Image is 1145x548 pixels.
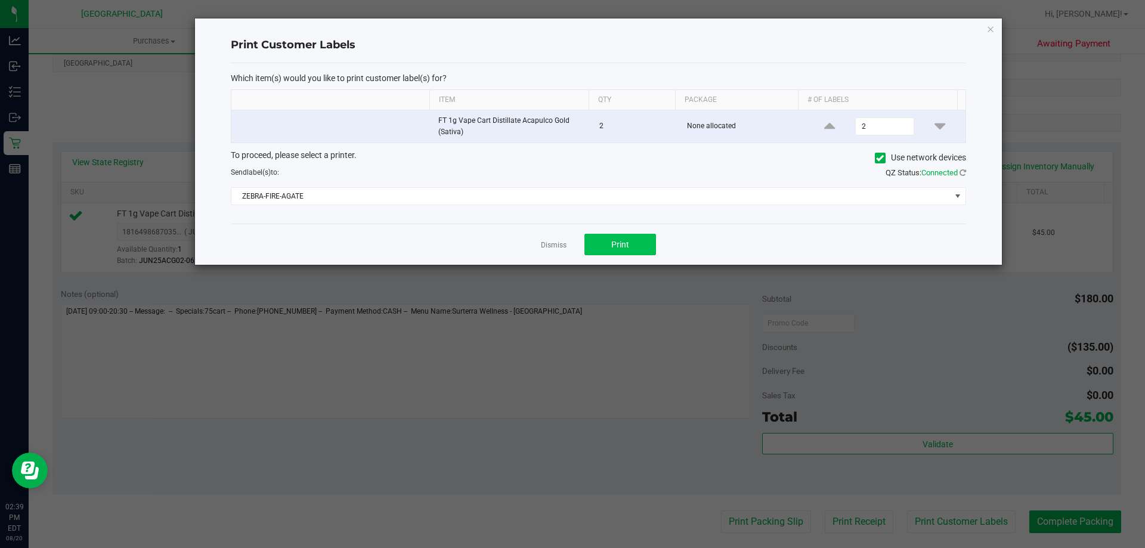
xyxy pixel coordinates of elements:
[12,453,48,488] iframe: Resource center
[886,168,966,177] span: QZ Status:
[584,234,656,255] button: Print
[231,168,279,177] span: Send to:
[798,90,957,110] th: # of labels
[247,168,271,177] span: label(s)
[875,151,966,164] label: Use network devices
[680,110,804,143] td: None allocated
[921,168,958,177] span: Connected
[541,240,567,250] a: Dismiss
[431,110,592,143] td: FT 1g Vape Cart Distillate Acapulco Gold (Sativa)
[231,38,966,53] h4: Print Customer Labels
[589,90,675,110] th: Qty
[592,110,680,143] td: 2
[231,73,966,83] p: Which item(s) would you like to print customer label(s) for?
[429,90,589,110] th: Item
[231,188,951,205] span: ZEBRA-FIRE-AGATE
[222,149,975,167] div: To proceed, please select a printer.
[675,90,798,110] th: Package
[611,240,629,249] span: Print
